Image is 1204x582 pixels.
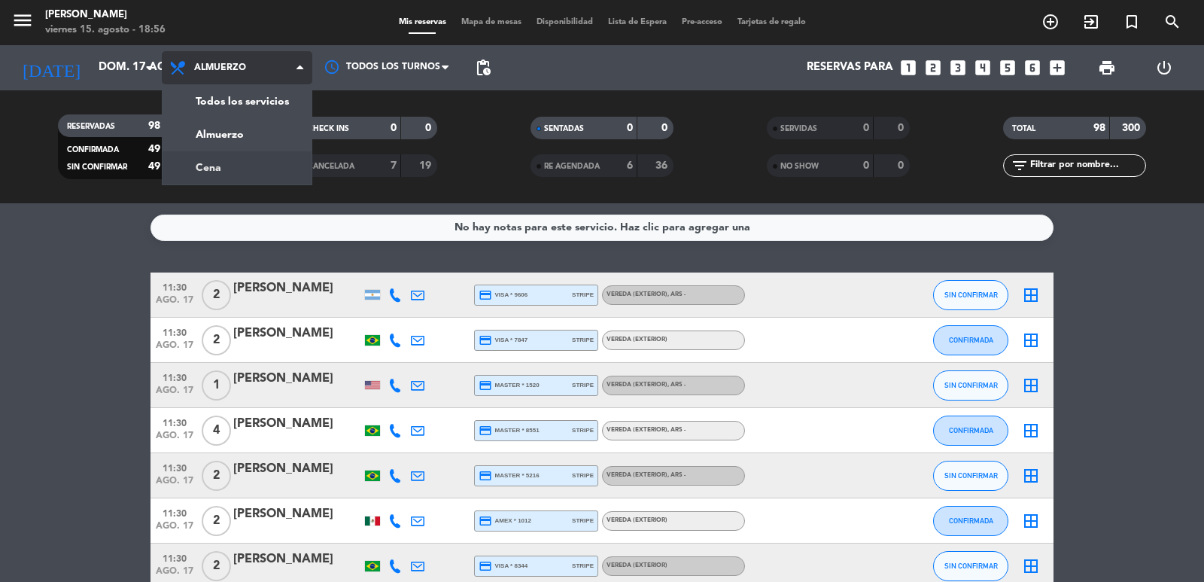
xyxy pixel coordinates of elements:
[479,334,528,347] span: visa * 7847
[667,382,686,388] span: , ARS -
[233,324,361,343] div: [PERSON_NAME]
[898,58,918,78] i: looks_one
[156,295,193,312] span: ago. 17
[45,23,166,38] div: viernes 15. agosto - 18:56
[479,379,540,392] span: master * 1520
[11,9,34,37] button: menu
[156,340,193,358] span: ago. 17
[156,385,193,403] span: ago. 17
[1022,331,1040,349] i: border_all
[944,381,998,389] span: SIN CONFIRMAR
[572,335,594,345] span: stripe
[572,290,594,300] span: stripe
[425,123,434,133] strong: 0
[156,368,193,385] span: 11:30
[933,325,1008,355] button: CONFIRMADA
[1011,157,1029,175] i: filter_list
[11,9,34,32] i: menu
[156,476,193,493] span: ago. 17
[479,559,492,573] i: credit_card
[163,151,312,184] a: Cena
[454,18,529,26] span: Mapa de mesas
[572,425,594,435] span: stripe
[1155,59,1173,77] i: power_settings_new
[627,123,633,133] strong: 0
[233,459,361,479] div: [PERSON_NAME]
[479,288,492,302] i: credit_card
[391,123,397,133] strong: 0
[163,118,312,151] a: Almuerzo
[479,514,492,528] i: credit_card
[607,382,686,388] span: Vereda (EXTERIOR)
[933,551,1008,581] button: SIN CONFIRMAR
[607,472,686,478] span: Vereda (EXTERIOR)
[1022,467,1040,485] i: border_all
[667,291,686,297] span: , ARS -
[202,551,231,581] span: 2
[156,278,193,295] span: 11:30
[1022,376,1040,395] i: border_all
[607,517,667,523] span: Vereda (EXTERIOR)
[1023,58,1042,78] i: looks_6
[202,325,231,355] span: 2
[607,291,686,297] span: Vereda (EXTERIOR)
[455,219,750,236] div: No hay notas para este servicio. Haz clic para agregar una
[1022,422,1040,440] i: border_all
[233,279,361,298] div: [PERSON_NAME]
[233,504,361,524] div: [PERSON_NAME]
[202,506,231,536] span: 2
[863,123,869,133] strong: 0
[202,370,231,401] span: 1
[661,123,670,133] strong: 0
[544,125,584,133] span: SENTADAS
[202,461,231,491] span: 2
[45,8,166,23] div: [PERSON_NAME]
[474,59,492,77] span: pending_actions
[148,120,160,131] strong: 98
[148,161,160,172] strong: 49
[944,291,998,299] span: SIN CONFIRMAR
[667,472,686,478] span: , ARS -
[1122,123,1143,133] strong: 300
[156,413,193,431] span: 11:30
[667,427,686,433] span: , ARS -
[607,562,667,568] span: Vereda (EXTERIOR)
[156,323,193,340] span: 11:30
[1047,58,1067,78] i: add_box
[944,471,998,480] span: SIN CONFIRMAR
[308,163,354,170] span: CANCELADA
[1022,557,1040,575] i: border_all
[479,288,528,302] span: visa * 9606
[674,18,730,26] span: Pre-acceso
[156,431,193,448] span: ago. 17
[148,144,160,154] strong: 49
[572,561,594,571] span: stripe
[933,416,1008,446] button: CONFIRMADA
[1012,125,1035,133] span: TOTAL
[391,18,454,26] span: Mis reservas
[1136,45,1193,90] div: LOG OUT
[163,85,312,118] a: Todos los servicios
[863,160,869,171] strong: 0
[479,379,492,392] i: credit_card
[780,125,817,133] span: SERVIDAS
[933,370,1008,401] button: SIN CONFIRMAR
[607,337,667,343] span: Vereda (EXTERIOR)
[156,504,193,521] span: 11:30
[479,334,492,347] i: credit_card
[572,471,594,480] span: stripe
[627,160,633,171] strong: 6
[156,521,193,538] span: ago. 17
[156,549,193,566] span: 11:30
[1082,13,1100,31] i: exit_to_app
[419,160,434,171] strong: 19
[479,424,492,437] i: credit_card
[308,125,349,133] span: CHECK INS
[898,123,907,133] strong: 0
[572,380,594,390] span: stripe
[67,123,115,130] span: RESERVADAS
[544,163,600,170] span: RE AGENDADA
[730,18,813,26] span: Tarjetas de regalo
[944,562,998,570] span: SIN CONFIRMAR
[1163,13,1181,31] i: search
